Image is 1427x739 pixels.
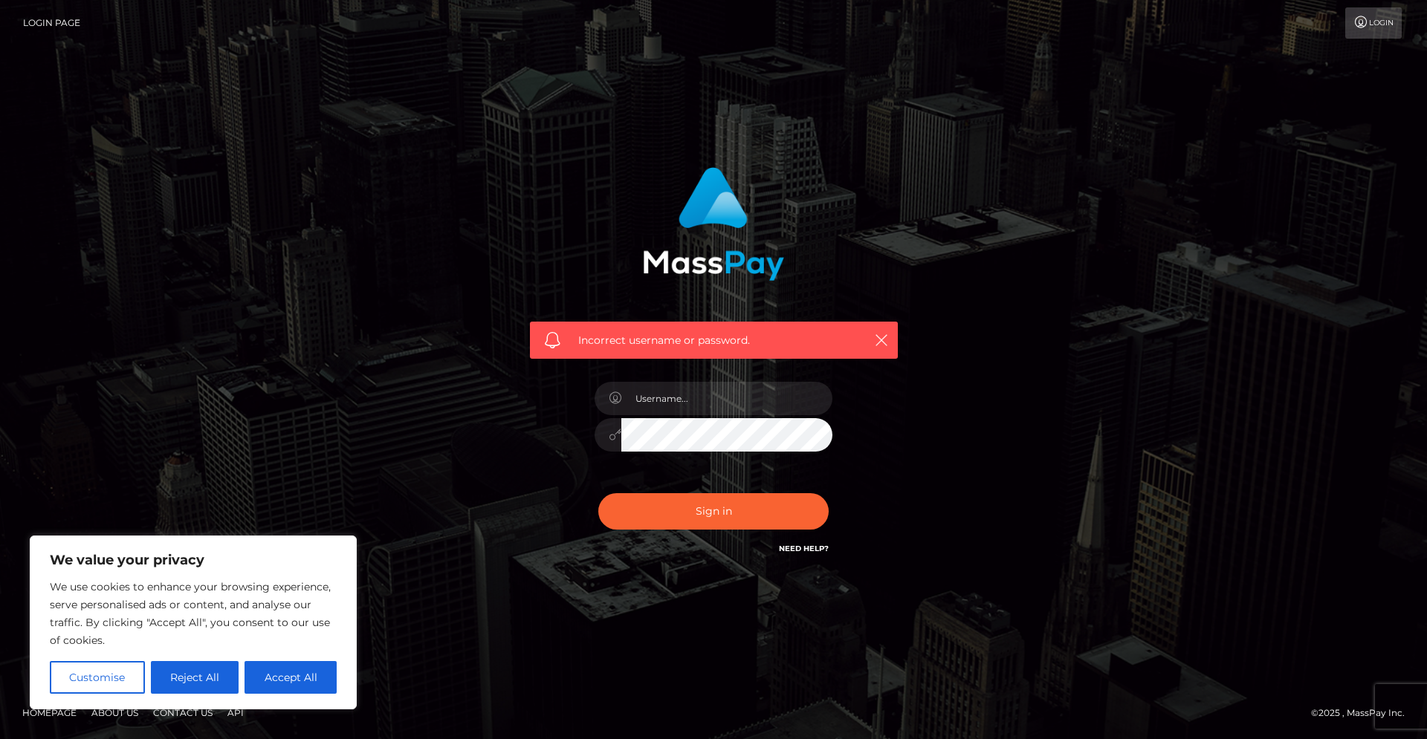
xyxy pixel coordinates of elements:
a: Need Help? [779,544,829,553]
div: © 2025 , MassPay Inc. [1311,705,1416,721]
p: We value your privacy [50,551,337,569]
button: Accept All [245,661,337,694]
a: Login [1345,7,1402,39]
button: Customise [50,661,145,694]
img: MassPay Login [643,167,784,281]
a: Contact Us [147,701,219,724]
p: We use cookies to enhance your browsing experience, serve personalised ads or content, and analys... [50,578,337,649]
a: About Us [85,701,144,724]
div: We value your privacy [30,535,357,709]
a: Login Page [23,7,80,39]
a: API [221,701,250,724]
span: Incorrect username or password. [578,333,850,348]
button: Reject All [151,661,239,694]
input: Username... [621,382,832,415]
button: Sign in [598,493,829,530]
a: Homepage [16,701,82,724]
